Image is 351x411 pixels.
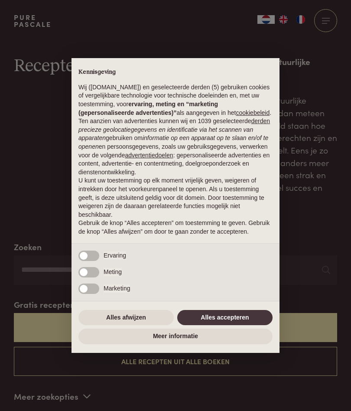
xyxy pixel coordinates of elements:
[104,268,122,277] span: Meting
[78,101,218,116] strong: ervaring, meting en “marketing (gepersonaliseerde advertenties)”
[104,284,130,293] span: Marketing
[104,251,126,260] span: Ervaring
[78,126,253,142] em: precieze geolocatiegegevens en identificatie via het scannen van apparaten
[177,310,273,326] button: Alles accepteren
[78,310,174,326] button: Alles afwijzen
[236,109,270,116] a: cookiebeleid
[78,219,273,236] p: Gebruik de knop “Alles accepteren” om toestemming te geven. Gebruik de knop “Alles afwijzen” om d...
[125,151,173,160] button: advertentiedoelen
[78,329,273,344] button: Meer informatie
[78,176,273,219] p: U kunt uw toestemming op elk moment vrijelijk geven, weigeren of intrekken door het voorkeurenpan...
[78,134,268,150] em: informatie op een apparaat op te slaan en/of te openen
[78,68,273,76] h2: Kennisgeving
[251,117,270,126] button: derden
[78,117,273,176] p: Ten aanzien van advertenties kunnen wij en 1039 geselecteerde gebruiken om en persoonsgegevens, z...
[78,83,273,117] p: Wij ([DOMAIN_NAME]) en geselecteerde derden (5) gebruiken cookies of vergelijkbare technologie vo...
